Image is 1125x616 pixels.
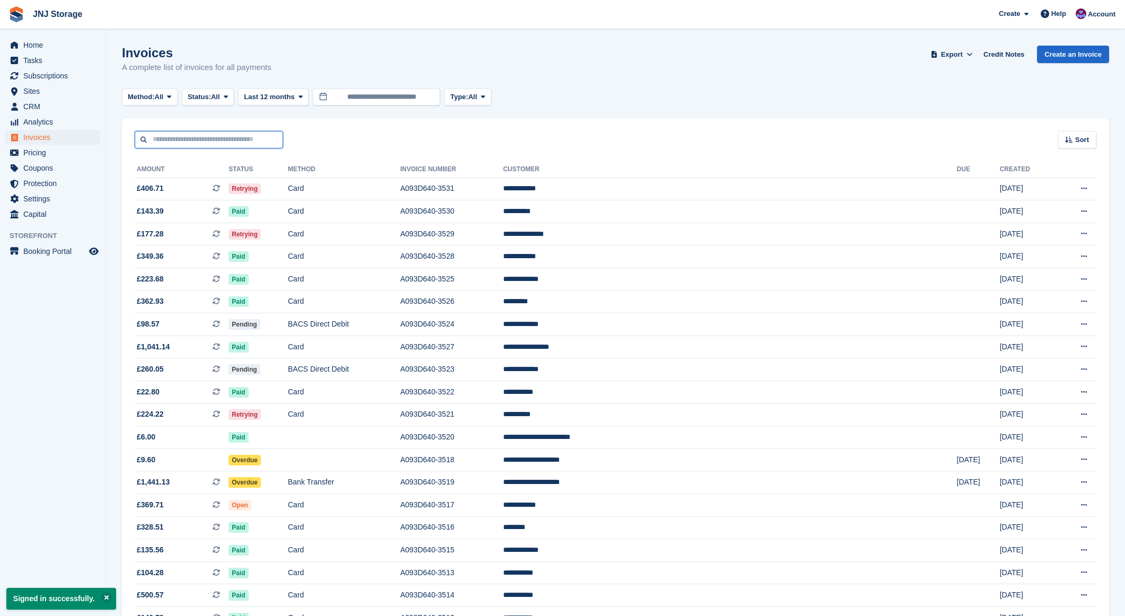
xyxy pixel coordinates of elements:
p: A complete list of invoices for all payments [122,61,271,74]
td: A093D640-3530 [400,200,503,223]
a: menu [5,68,100,83]
span: £6.00 [137,432,155,443]
th: Method [288,161,400,178]
td: [DATE] [1000,268,1056,291]
td: A093D640-3516 [400,516,503,539]
a: menu [5,244,100,259]
span: Open [228,500,251,511]
td: A093D640-3517 [400,494,503,517]
td: BACS Direct Debit [288,358,400,381]
span: Overdue [228,477,261,488]
span: Invoices [23,130,87,145]
td: [DATE] [1000,471,1056,494]
span: £9.60 [137,454,155,465]
span: £135.56 [137,544,164,556]
td: [DATE] [1000,426,1056,449]
td: [DATE] [1000,358,1056,381]
span: Overdue [228,455,261,465]
td: [DATE] [1000,291,1056,313]
span: Create [999,8,1020,19]
a: Preview store [87,245,100,258]
a: Create an Invoice [1037,46,1109,63]
span: Help [1051,8,1066,19]
td: [DATE] [1000,200,1056,223]
span: Status: [188,92,211,102]
span: Paid [228,206,248,217]
span: £177.28 [137,228,164,240]
span: Storefront [10,231,106,241]
button: Type: All [444,89,491,106]
td: [DATE] [1000,403,1056,426]
td: BACS Direct Debit [288,313,400,336]
span: Protection [23,176,87,191]
td: Card [288,200,400,223]
td: A093D640-3513 [400,561,503,584]
span: Paid [228,251,248,262]
span: Coupons [23,161,87,175]
span: £362.93 [137,296,164,307]
span: Paid [228,274,248,285]
span: £104.28 [137,567,164,578]
span: Paid [228,387,248,398]
td: A093D640-3525 [400,268,503,291]
span: £349.36 [137,251,164,262]
span: Retrying [228,183,261,194]
span: Type: [450,92,468,102]
td: A093D640-3531 [400,178,503,200]
a: menu [5,130,100,145]
span: £1,441.13 [137,477,170,488]
th: Invoice Number [400,161,503,178]
td: Card [288,584,400,607]
a: menu [5,207,100,222]
img: Jonathan Scrase [1076,8,1086,19]
span: All [155,92,164,102]
th: Due [957,161,1000,178]
td: Bank Transfer [288,471,400,494]
a: menu [5,99,100,114]
span: CRM [23,99,87,114]
th: Created [1000,161,1056,178]
span: Method: [128,92,155,102]
td: Card [288,561,400,584]
span: Capital [23,207,87,222]
td: Card [288,178,400,200]
span: Paid [228,296,248,307]
a: menu [5,84,100,99]
span: £22.80 [137,386,160,398]
span: Paid [228,342,248,353]
td: Card [288,539,400,562]
span: Pending [228,319,260,330]
td: [DATE] [957,471,1000,494]
h1: Invoices [122,46,271,60]
span: Booking Portal [23,244,87,259]
p: Signed in successfully. [6,588,116,610]
td: [DATE] [1000,178,1056,200]
td: [DATE] [1000,539,1056,562]
td: [DATE] [1000,245,1056,268]
span: Tasks [23,53,87,68]
span: Account [1088,9,1115,20]
span: £224.22 [137,409,164,420]
button: Method: All [122,89,178,106]
td: A093D640-3524 [400,313,503,336]
th: Status [228,161,288,178]
span: Analytics [23,115,87,129]
span: £500.57 [137,589,164,601]
th: Amount [135,161,228,178]
td: [DATE] [1000,223,1056,245]
span: £406.71 [137,183,164,194]
span: Paid [228,432,248,443]
a: menu [5,115,100,129]
span: Retrying [228,229,261,240]
td: Card [288,245,400,268]
span: £1,041.14 [137,341,170,353]
span: £328.51 [137,522,164,533]
td: Card [288,223,400,245]
span: All [468,92,477,102]
button: Status: All [182,89,234,106]
span: £260.05 [137,364,164,375]
span: Last 12 months [244,92,294,102]
td: [DATE] [1000,381,1056,404]
a: menu [5,176,100,191]
td: A093D640-3526 [400,291,503,313]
